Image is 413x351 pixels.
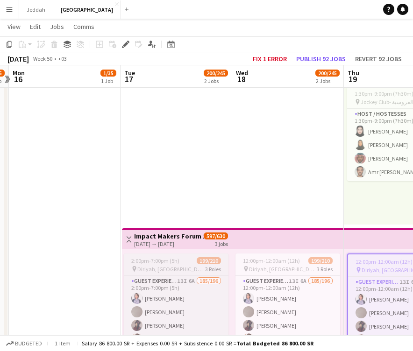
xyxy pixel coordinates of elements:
[205,266,221,273] span: 3 Roles
[204,70,228,77] span: 200/245
[134,232,204,240] h3: Impact Makers Forum 2024
[292,53,349,65] button: Publish 92 jobs
[82,340,313,347] div: Salary 86 800.00 SR + Expenses 0.00 SR + Subsistence 0.00 SR =
[204,232,228,239] span: 597/630
[134,240,204,247] div: [DATE] → [DATE]
[249,53,291,65] button: Fix 1 error
[235,74,248,84] span: 18
[26,21,44,33] a: Edit
[11,74,25,84] span: 16
[7,22,21,31] span: View
[101,77,116,84] div: 1 Job
[348,69,359,77] span: Thu
[308,257,333,264] span: 199/210
[204,77,228,84] div: 2 Jobs
[131,257,179,264] span: 2:00pm-7:00pm (5h)
[73,22,94,31] span: Comms
[317,266,333,273] span: 3 Roles
[249,266,317,273] span: Diriyah, [GEOGRAPHIC_DATA]
[51,340,74,347] span: 1 item
[7,54,29,63] div: [DATE]
[31,55,54,62] span: Week 50
[236,340,313,347] span: Total Budgeted 86 800.00 SR
[123,74,135,84] span: 17
[137,266,205,273] span: Diriyah, [GEOGRAPHIC_DATA]
[5,338,43,349] button: Budgeted
[351,53,406,65] button: Revert 92 jobs
[236,69,248,77] span: Wed
[197,257,221,264] span: 199/210
[243,257,308,264] span: 12:00pm-12:00am (12h) (Thu)
[316,77,339,84] div: 2 Jobs
[124,69,135,77] span: Tue
[13,69,25,77] span: Mon
[4,21,24,33] a: View
[46,21,68,33] a: Jobs
[70,21,98,33] a: Comms
[315,70,340,77] span: 200/245
[53,0,121,19] button: [GEOGRAPHIC_DATA]
[30,22,41,31] span: Edit
[19,0,53,19] button: Jeddah
[15,340,42,347] span: Budgeted
[215,239,228,247] div: 3 jobs
[50,22,64,31] span: Jobs
[100,70,116,77] span: 1/35
[346,74,359,84] span: 19
[58,55,67,62] div: +03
